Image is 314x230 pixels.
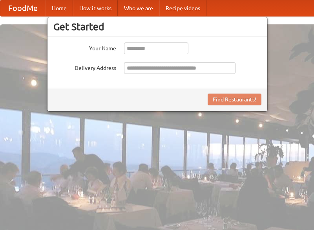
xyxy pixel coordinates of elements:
button: Find Restaurants! [208,94,261,105]
a: Who we are [118,0,159,16]
a: FoodMe [0,0,46,16]
label: Delivery Address [53,62,116,72]
label: Your Name [53,42,116,52]
a: How it works [73,0,118,16]
h3: Get Started [53,21,261,33]
a: Home [46,0,73,16]
a: Recipe videos [159,0,206,16]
